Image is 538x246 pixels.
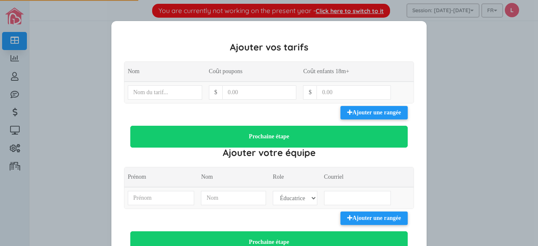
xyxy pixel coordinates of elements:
[321,167,394,187] td: Courriel
[209,85,222,100] span: $
[128,191,194,205] input: Prénom
[316,85,391,100] input: 0.00
[198,167,269,187] td: Nom
[222,85,297,100] input: 0.00
[269,167,321,187] td: Role
[124,62,206,82] td: Nom
[303,85,316,100] span: $
[340,212,408,225] button: Ajouter une rangée
[201,191,266,205] input: Nom
[300,62,394,82] td: Coȗt enfants 18m+
[340,106,408,119] button: Ajouter une rangée
[230,42,309,56] h5: Ajouter vos tarifs
[223,148,316,161] h5: Ajouter votre équipe
[124,167,198,187] td: Prénom
[130,126,408,148] button: Prochaine étape
[206,62,300,82] td: Coȗt poupons
[128,85,202,100] input: Nom du tarif...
